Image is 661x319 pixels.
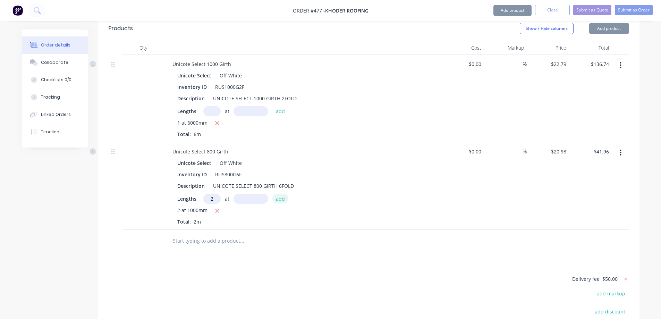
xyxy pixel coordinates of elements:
div: Price [527,41,569,55]
button: Order details [22,36,88,54]
span: 1 at 6000mm [177,119,207,128]
span: Total: [177,218,191,225]
button: Show / Hide columns [520,23,574,34]
div: UNICOTE SELECT 800 GIRTH 6FOLD [210,181,297,191]
div: Unicote Select [177,70,214,81]
button: Submit as Order [615,5,653,15]
button: Add product [589,23,629,34]
span: at [225,108,229,115]
div: Unicote Select 1000 Girth [167,59,237,69]
span: Delivery fee [572,276,600,282]
button: Linked Orders [22,106,88,123]
span: Khoder roofing [325,7,368,14]
div: Collaborate [41,59,68,66]
div: RUS800G6F [212,169,244,179]
button: Close [535,5,570,15]
span: % [523,148,527,156]
div: Order details [41,42,70,48]
div: Checklists 0/0 [41,77,71,83]
input: Start typing to add a product... [172,234,311,248]
div: Inventory ID [175,169,210,179]
div: Timeline [41,129,59,135]
button: Timeline [22,123,88,141]
span: % [523,60,527,68]
div: Description [175,181,207,191]
button: add [272,194,289,203]
div: Unicote Select [177,158,214,168]
span: 2m [191,218,204,225]
button: Tracking [22,89,88,106]
div: UNICOTE SELECT 1000 GIRTH 2FOLD [210,93,299,103]
img: Factory [12,5,23,16]
span: 6m [191,131,204,137]
div: Unicote Select 800 Girth [167,146,234,157]
button: Checklists 0/0 [22,71,88,89]
span: $50.00 [602,275,618,283]
div: Description [175,93,207,103]
div: RUS1000G2F [212,82,247,92]
div: Linked Orders [41,111,71,118]
div: Off White [217,158,242,168]
div: Tracking [41,94,60,100]
button: Collaborate [22,54,88,71]
button: add discount [591,307,629,316]
span: Total: [177,131,191,137]
span: Lengths [177,108,196,115]
span: at [225,195,229,202]
button: Submit as Quote [573,5,611,15]
div: Inventory ID [175,82,210,92]
div: Total [569,41,612,55]
div: Off White [217,70,242,81]
button: add [272,106,289,116]
span: 2 at 1000mm [177,207,207,215]
button: Add product [493,5,532,16]
span: Order #477 - [293,7,325,14]
div: Qty [122,41,164,55]
button: add markup [593,289,629,298]
span: Lengths [177,195,196,202]
div: Cost [442,41,484,55]
div: Products [109,24,133,33]
div: Markup [484,41,527,55]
